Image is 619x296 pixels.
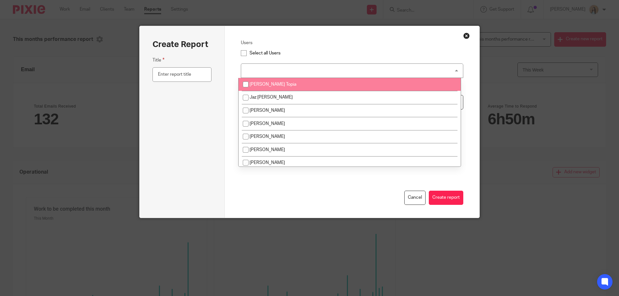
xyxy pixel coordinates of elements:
[250,95,293,100] span: Jaz [PERSON_NAME]
[152,56,164,64] label: Title
[250,160,285,165] span: [PERSON_NAME]
[250,134,285,139] span: [PERSON_NAME]
[250,82,296,87] span: [PERSON_NAME] Topia
[463,33,470,39] button: Close modal
[152,39,208,50] h2: Create Report
[241,40,252,46] label: Users
[250,121,285,126] span: [PERSON_NAME]
[429,191,463,205] button: Create report
[404,191,426,205] button: Cancel
[250,108,285,113] span: [PERSON_NAME]
[250,51,280,55] label: Select all Users
[152,67,211,82] input: Enter report title
[250,148,285,152] span: [PERSON_NAME]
